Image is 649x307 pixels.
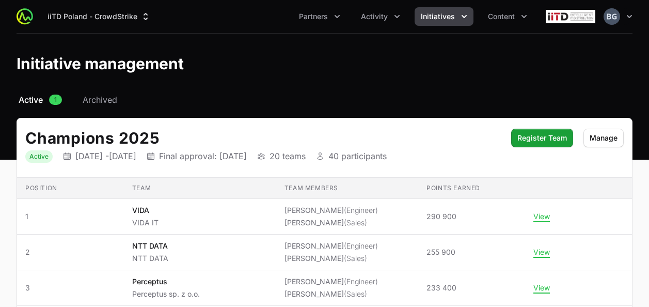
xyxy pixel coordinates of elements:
th: Team members [276,178,418,199]
p: Perceptus [132,277,200,287]
li: [PERSON_NAME] [284,218,378,228]
button: Partners [293,7,346,26]
span: Partners [299,11,328,22]
span: 233 400 [426,283,456,293]
div: Activity menu [355,7,406,26]
li: [PERSON_NAME] [284,205,378,216]
span: 255 900 [426,247,455,257]
p: 40 participants [328,151,387,161]
p: NTT DATA [132,241,168,251]
span: Manage [590,132,618,144]
span: (Sales) [344,218,367,227]
span: (Engineer) [344,206,378,214]
button: iiTD Poland - CrowdStrike [41,7,157,26]
button: Activity [355,7,406,26]
button: Register Team [511,129,573,147]
nav: Initiative activity log navigation [17,94,632,106]
span: (Engineer) [344,277,378,286]
span: 3 [25,283,116,293]
div: Partners menu [293,7,346,26]
p: NTT DATA [132,253,168,264]
p: [DATE] - [DATE] [75,151,136,161]
button: View [533,283,550,293]
span: Active [19,94,43,106]
div: Supplier switch menu [41,7,157,26]
span: Archived [83,94,117,106]
li: [PERSON_NAME] [284,277,378,287]
th: Points earned [418,178,525,199]
p: VIDA [132,205,159,216]
span: (Engineer) [344,241,378,250]
h2: Champions 2025 [25,129,501,147]
span: Content [488,11,515,22]
th: Position [17,178,124,199]
button: View [533,248,550,257]
p: 20 teams [270,151,306,161]
span: (Sales) [344,254,367,263]
span: Activity [361,11,388,22]
button: Content [482,7,533,26]
div: Main navigation [33,7,533,26]
span: (Sales) [344,289,367,298]
img: iiTD Poland [546,6,595,27]
div: Initiatives menu [415,7,473,26]
span: Register Team [517,132,567,144]
span: Initiatives [421,11,455,22]
p: Perceptus sp. z o.o. [132,289,200,299]
button: Initiatives [415,7,473,26]
p: Final approval: [DATE] [159,151,247,161]
span: 290 900 [426,211,456,222]
button: Manage [583,129,624,147]
li: [PERSON_NAME] [284,253,378,264]
a: Archived [81,94,119,106]
h1: Initiative management [17,54,184,73]
button: View [533,212,550,221]
span: 1 [25,211,116,222]
p: VIDA IT [132,218,159,228]
li: [PERSON_NAME] [284,241,378,251]
li: [PERSON_NAME] [284,289,378,299]
img: Bartosz Galoch [604,8,620,25]
th: Team [124,178,276,199]
div: Content menu [482,7,533,26]
span: 1 [49,95,62,105]
img: ActivitySource [17,8,33,25]
span: 2 [25,247,116,257]
a: Active1 [17,94,64,106]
